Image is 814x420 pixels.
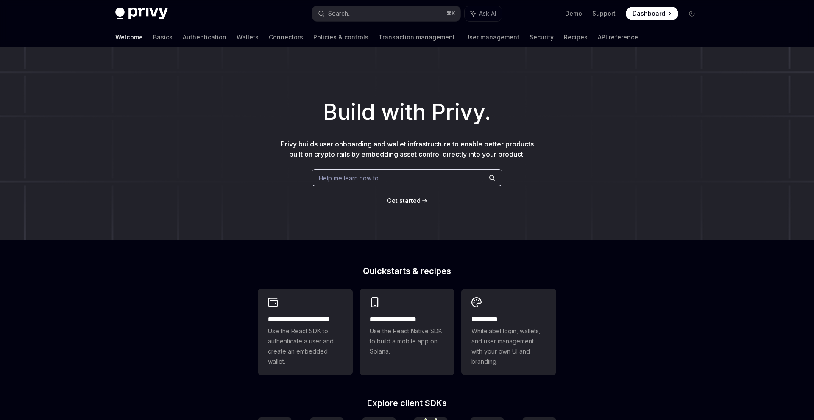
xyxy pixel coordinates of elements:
span: Dashboard [633,9,665,18]
button: Search...⌘K [312,6,460,21]
a: API reference [598,27,638,47]
span: Help me learn how to… [319,174,383,182]
h2: Quickstarts & recipes [258,267,556,275]
a: Welcome [115,27,143,47]
img: dark logo [115,8,168,19]
h2: Explore client SDKs [258,399,556,407]
a: Get started [387,196,421,205]
div: Search... [328,8,352,19]
span: Ask AI [479,9,496,18]
a: **** **** **** ***Use the React Native SDK to build a mobile app on Solana. [360,289,454,375]
a: Security [530,27,554,47]
a: User management [465,27,519,47]
a: Transaction management [379,27,455,47]
span: Whitelabel login, wallets, and user management with your own UI and branding. [471,326,546,367]
span: Use the React SDK to authenticate a user and create an embedded wallet. [268,326,343,367]
a: Connectors [269,27,303,47]
a: **** *****Whitelabel login, wallets, and user management with your own UI and branding. [461,289,556,375]
button: Toggle dark mode [685,7,699,20]
button: Ask AI [465,6,502,21]
a: Demo [565,9,582,18]
span: Get started [387,197,421,204]
a: Authentication [183,27,226,47]
a: Dashboard [626,7,678,20]
span: ⌘ K [446,10,455,17]
span: Use the React Native SDK to build a mobile app on Solana. [370,326,444,356]
a: Wallets [237,27,259,47]
a: Recipes [564,27,588,47]
a: Support [592,9,616,18]
h1: Build with Privy. [14,96,800,129]
a: Basics [153,27,173,47]
a: Policies & controls [313,27,368,47]
span: Privy builds user onboarding and wallet infrastructure to enable better products built on crypto ... [281,140,534,158]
